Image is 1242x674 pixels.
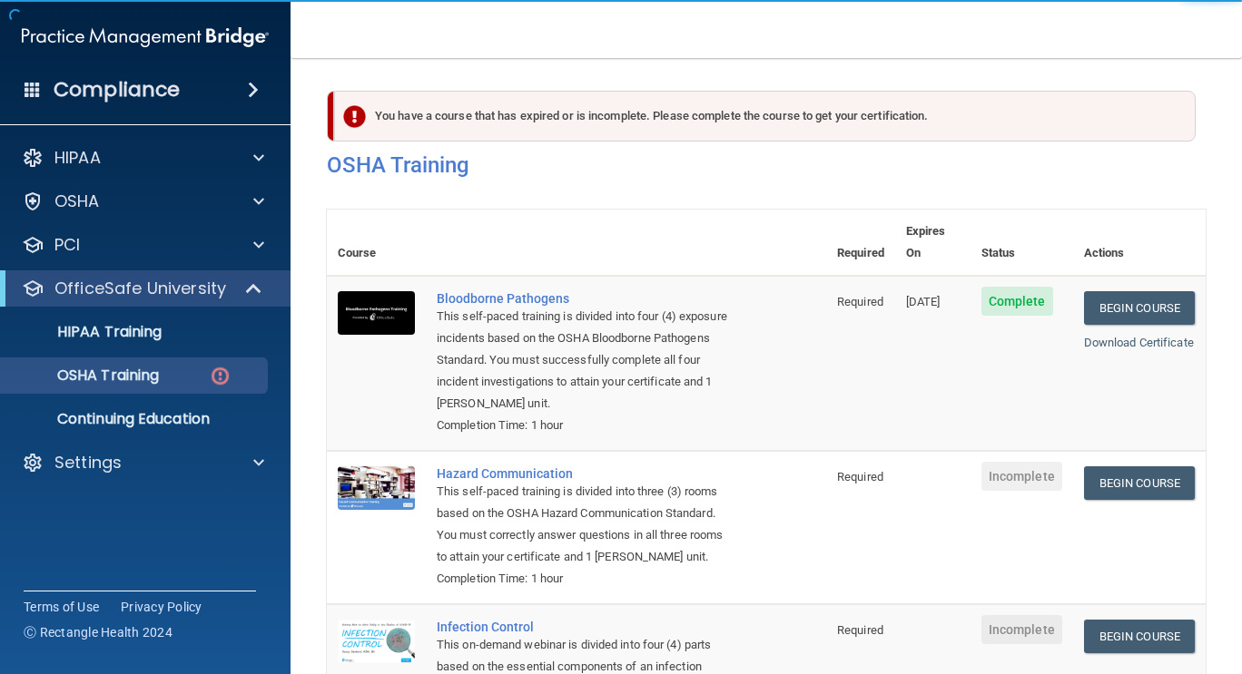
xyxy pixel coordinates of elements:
span: Complete [981,287,1053,316]
a: OSHA [22,190,264,212]
span: Incomplete [981,615,1062,644]
a: Begin Course [1084,620,1195,653]
th: Expires On [895,210,971,276]
a: Download Certificate [1084,336,1194,349]
span: Ⓒ Rectangle Health 2024 [24,623,172,641]
a: Terms of Use [24,598,99,616]
img: exclamation-circle-solid-danger.72ef9ffc.png [343,105,366,128]
p: OfficeSafe University [54,278,226,299]
p: PCI [54,234,80,256]
div: This self-paced training is divided into four (4) exposure incidents based on the OSHA Bloodborne... [437,306,735,415]
p: OSHA Training [12,366,159,385]
h4: Compliance [54,77,180,103]
div: You have a course that has expired or is incomplete. Please complete the course to get your certi... [334,91,1196,142]
th: Status [971,210,1073,276]
p: OSHA [54,190,100,212]
th: Required [826,210,895,276]
img: danger-circle.6113f641.png [209,365,232,387]
a: Settings [22,452,264,474]
a: Infection Control [437,620,735,634]
th: Course [327,210,426,276]
a: Begin Course [1084,466,1195,500]
p: HIPAA Training [12,323,162,341]
span: Required [837,623,883,637]
div: Completion Time: 1 hour [437,415,735,436]
a: Privacy Policy [121,598,202,616]
th: Actions [1073,210,1206,276]
span: Required [837,470,883,484]
a: Begin Course [1084,291,1195,325]
span: Required [837,295,883,308]
a: Bloodborne Pathogens [437,291,735,306]
div: This self-paced training is divided into three (3) rooms based on the OSHA Hazard Communication S... [437,481,735,568]
a: OfficeSafe University [22,278,263,299]
div: Completion Time: 1 hour [437,568,735,590]
a: HIPAA [22,147,264,169]
p: Settings [54,452,122,474]
a: PCI [22,234,264,256]
h4: OSHA Training [327,152,1206,178]
p: HIPAA [54,147,101,169]
span: [DATE] [906,295,941,308]
span: Incomplete [981,462,1062,491]
img: PMB logo [22,19,269,55]
p: Continuing Education [12,410,260,428]
a: Hazard Communication [437,466,735,481]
